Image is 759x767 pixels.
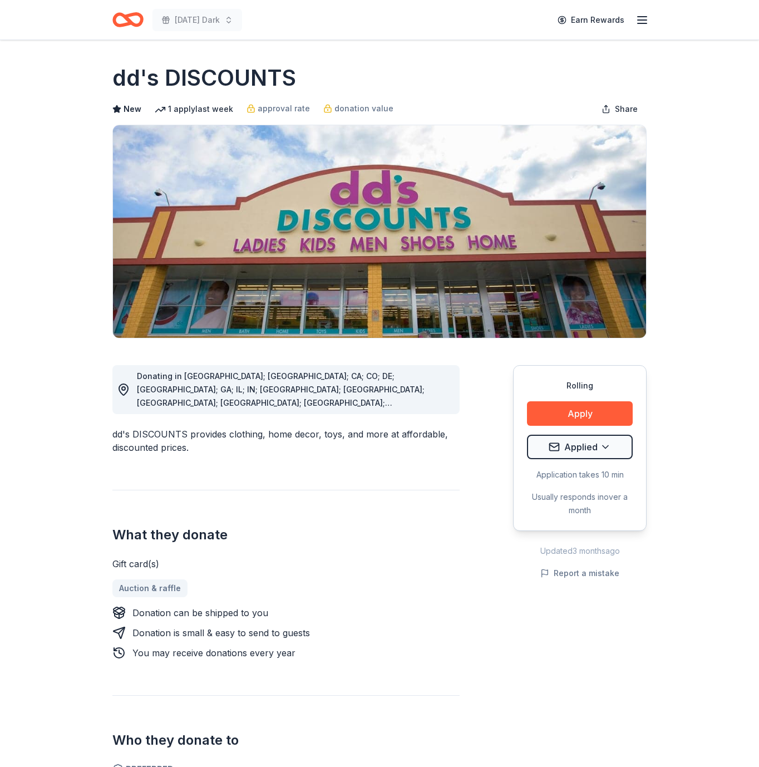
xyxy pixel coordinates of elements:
button: Apply [527,401,633,426]
h2: What they donate [112,526,460,544]
span: New [124,102,141,116]
a: approval rate [247,102,310,115]
span: Share [615,102,638,116]
div: Usually responds in over a month [527,490,633,517]
span: Donating in [GEOGRAPHIC_DATA]; [GEOGRAPHIC_DATA]; CA; CO; DE; [GEOGRAPHIC_DATA]; GA; IL; IN; [GEO... [137,371,425,434]
div: Donation is small & easy to send to guests [132,626,310,640]
h2: Who they donate to [112,731,460,749]
span: [DATE] Dark [175,13,220,27]
span: Applied [564,440,598,454]
a: Home [112,7,144,33]
a: donation value [323,102,393,115]
div: 1 apply last week [155,102,233,116]
a: Auction & raffle [112,579,188,597]
span: approval rate [258,102,310,115]
div: Application takes 10 min [527,468,633,481]
img: Image for dd's DISCOUNTS [113,125,646,338]
a: Earn Rewards [551,10,631,30]
div: Rolling [527,379,633,392]
div: Gift card(s) [112,557,460,571]
div: Updated 3 months ago [513,544,647,558]
div: dd's DISCOUNTS provides clothing, home decor, toys, and more at affordable, discounted prices. [112,427,460,454]
div: Donation can be shipped to you [132,606,268,619]
span: donation value [334,102,393,115]
button: Report a mistake [540,567,619,580]
h1: dd's DISCOUNTS [112,62,296,94]
button: Share [593,98,647,120]
button: [DATE] Dark [152,9,242,31]
button: Applied [527,435,633,459]
div: You may receive donations every year [132,646,295,660]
